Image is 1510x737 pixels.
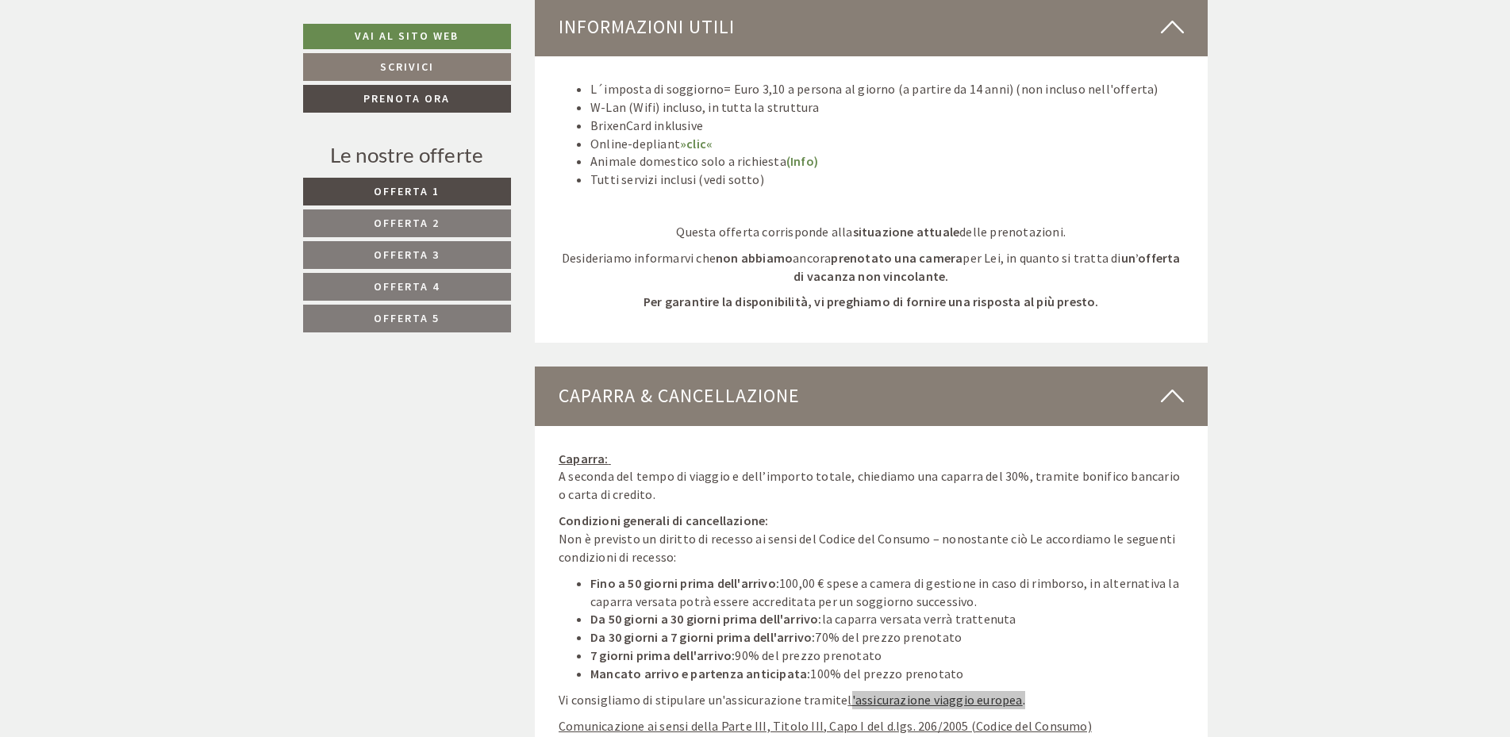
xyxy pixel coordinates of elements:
[374,279,440,294] span: Offerta 4
[590,611,822,627] strong: Da 50 giorni a 30 giorni prima dell'arrivo:
[559,512,1184,566] p: Non è previsto un diritto di recesso ai sensi del Codice del Consumo – nonostante ciò Le accordia...
[559,691,1184,709] p: Vi consigliamo di stipulare un'assicurazione tramite .
[590,98,1184,117] li: W-Lan (Wifi) incluso, in tutta la struttura
[545,418,625,446] button: Invia
[590,80,1184,98] li: L´imposta di soggiorno= Euro 3,10 a persona al giorno (a partire da 14 anni) (non incluso nell'of...
[535,367,1208,425] div: Caparra & cancellazione
[590,575,779,591] strong: Fino a 50 giorni prima dell'arrivo:
[831,250,962,266] strong: prenotato una camera
[590,171,1184,189] li: Tutti servizi inclusi (vedi sotto)
[25,47,240,59] div: [GEOGRAPHIC_DATA]
[793,250,1181,284] strong: un’offerta di vacanza non vincolante.
[13,44,248,92] div: Buon giorno, come possiamo aiutarla?
[231,184,601,195] small: 14:00
[590,117,1184,135] li: BrixenCard inklusive
[590,647,1184,665] li: 90% del prezzo prenotato
[644,294,1099,309] strong: Per garantire la disponibilità, vi preghiamo di fornire una risposta al più presto.
[680,136,713,152] a: »clic«
[590,135,1184,153] li: Online-depliant
[716,250,793,266] strong: non abbiamo
[853,224,960,240] strong: situazione attuale
[559,223,1184,241] p: Questa offerta corrisponde alla delle prenotazioni.
[786,153,818,169] a: (Info)
[590,628,1184,647] li: 70% del prezzo prenotato
[559,512,768,528] strong: Condizioni generali di cancellazione:
[590,666,810,681] strong: Mancato arrivo e partenza anticipata:
[231,98,601,111] div: Lei
[374,216,440,230] span: Offerta 2
[559,450,1184,505] p: A seconda del tempo di viaggio e dell’importo totale, chiediamo una caparra del 30%, tramite boni...
[590,647,735,663] strong: 7 giorni prima dell'arrivo:
[374,248,440,262] span: Offerta 3
[303,85,511,113] a: Prenota ora
[559,249,1184,286] p: Desideriamo informarvi che ancora per Lei, in quanto si tratta di
[590,152,1184,171] li: Animale domestico solo a richiesta
[303,140,511,170] div: Le nostre offerte
[847,692,1022,708] u: l'assicurazione viaggio europea
[590,665,1184,683] li: 100% del prezzo prenotato
[303,24,511,49] a: Vai al sito web
[559,451,609,466] strong: Caparra:
[25,78,240,89] small: 13:53
[223,95,613,198] div: Grazie mille per veloce risposta! Ci interessa camera [PERSON_NAME], vorremo solo chiedere, come ...
[590,610,1184,628] li: la caparra versata verrà trattenuta
[374,184,440,198] span: Offerta 1
[282,13,344,40] div: lunedì
[590,574,1184,611] li: 100,00 € spese a camera di gestione in caso di rimborso, in alternativa la caparra versata potrà ...
[590,629,815,645] strong: Da 30 giorni a 7 giorni prima dell'arrivo:
[303,53,511,81] a: Scrivici
[559,718,1092,734] u: Comunicazione ai sensi della Parte III, Titolo III, Capo I del d.lgs. 206/2005 (Codice del Consumo)
[374,311,440,325] span: Offerta 5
